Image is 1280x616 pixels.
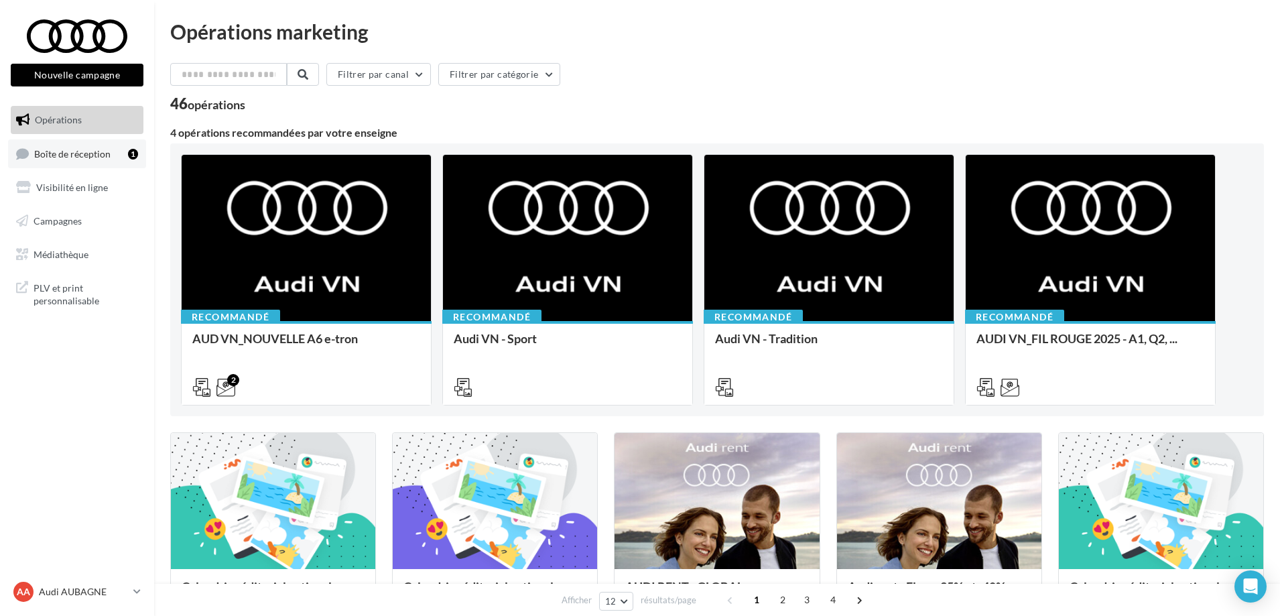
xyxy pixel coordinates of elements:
span: Audi VN - Tradition [715,331,818,346]
div: Opérations marketing [170,21,1264,42]
div: Recommandé [442,310,541,324]
button: Filtrer par canal [326,63,431,86]
a: PLV et print personnalisable [8,273,146,313]
span: Calendrier éditorial national : se... [1070,579,1247,594]
p: Audi AUBAGNE [39,585,128,599]
span: Afficher [562,594,592,607]
div: 1 [128,149,138,160]
a: Opérations [8,106,146,134]
div: Open Intercom Messenger [1234,570,1267,603]
span: 4 [822,589,844,611]
span: Calendrier éditorial national : se... [403,579,581,594]
div: 46 [170,97,245,111]
a: Campagnes [8,207,146,235]
div: Recommandé [704,310,803,324]
div: 4 opérations recommandées par votre enseigne [170,127,1264,138]
span: 3 [796,589,818,611]
a: Visibilité en ligne [8,174,146,202]
div: Recommandé [181,310,280,324]
span: Opérations [35,114,82,125]
span: AUDI VN_FIL ROUGE 2025 - A1, Q2, ... [976,331,1177,346]
div: Recommandé [965,310,1064,324]
button: Nouvelle campagne [11,64,143,86]
span: Audi VN - Sport [454,331,537,346]
span: Boîte de réception [34,147,111,159]
span: Calendrier éditorial national : se... [182,579,359,594]
span: Visibilité en ligne [36,182,108,193]
span: Médiathèque [34,248,88,259]
button: Filtrer par catégorie [438,63,560,86]
span: Campagnes [34,215,82,227]
span: 12 [605,596,617,607]
span: AA [17,585,30,599]
span: PLV et print personnalisable [34,279,138,308]
span: 2 [772,589,793,611]
a: AA Audi AUBAGNE [11,579,143,605]
span: AUD VN_NOUVELLE A6 e-tron [192,331,358,346]
a: Médiathèque [8,241,146,269]
span: résultats/page [641,594,696,607]
a: Boîte de réception1 [8,139,146,168]
button: 12 [599,592,633,611]
span: 1 [746,589,767,611]
div: opérations [188,99,245,111]
div: 2 [227,374,239,386]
